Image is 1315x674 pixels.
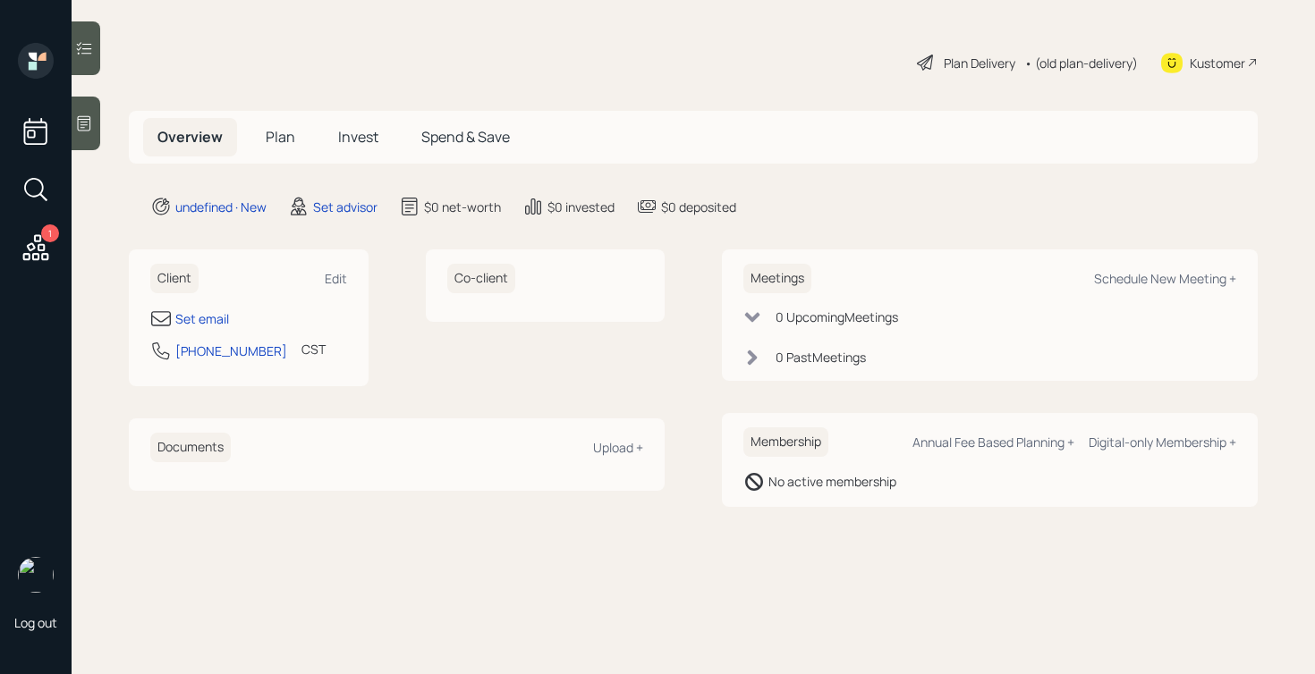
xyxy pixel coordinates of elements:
h6: Documents [150,433,231,462]
div: Edit [325,270,347,287]
div: 1 [41,224,59,242]
h6: Co-client [447,264,515,293]
div: Set email [175,309,229,328]
div: Schedule New Meeting + [1094,270,1236,287]
span: Plan [266,127,295,147]
div: $0 deposited [661,198,736,216]
span: Invest [338,127,378,147]
div: Annual Fee Based Planning + [912,434,1074,451]
img: robby-grisanti-headshot.png [18,557,54,593]
div: Upload + [593,439,643,456]
div: $0 net-worth [424,198,501,216]
h6: Meetings [743,264,811,293]
div: 0 Past Meeting s [776,348,866,366]
h6: Membership [743,427,828,457]
div: No active membership [768,472,896,491]
div: Digital-only Membership + [1089,434,1236,451]
span: Overview [157,127,223,147]
div: undefined · New [175,198,267,216]
div: Kustomer [1190,54,1245,72]
div: Set advisor [313,198,378,216]
div: • (old plan-delivery) [1024,54,1138,72]
div: $0 invested [547,198,615,216]
div: 0 Upcoming Meeting s [776,308,898,326]
div: Log out [14,614,57,631]
div: CST [301,340,326,358]
div: Plan Delivery [944,54,1015,72]
div: [PHONE_NUMBER] [175,341,287,360]
h6: Client [150,264,199,293]
span: Spend & Save [421,127,510,147]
